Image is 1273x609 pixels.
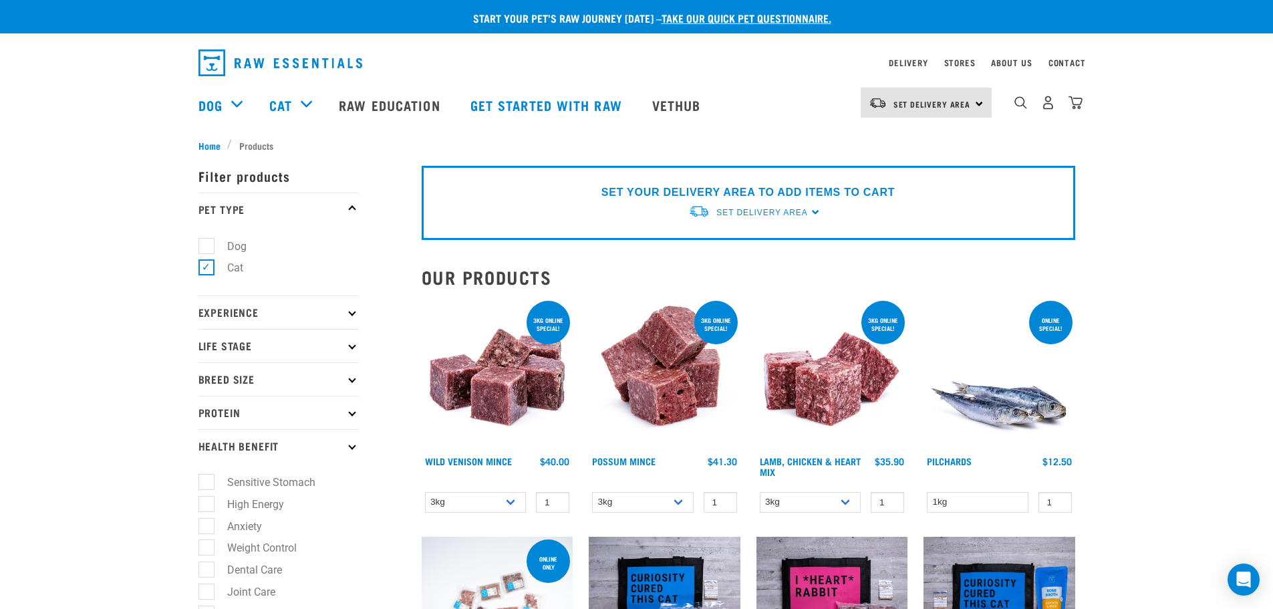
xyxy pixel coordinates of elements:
label: High Energy [206,496,289,513]
a: Delivery [889,60,928,65]
p: Protein [198,396,359,429]
img: home-icon-1@2x.png [1014,96,1027,109]
label: Anxiety [206,518,267,535]
a: Wild Venison Mince [425,459,512,463]
a: Cat [269,95,292,115]
a: Lamb, Chicken & Heart Mix [760,459,861,474]
label: Dental Care [206,562,287,578]
div: ONLINE ONLY [527,549,570,577]
div: $35.90 [875,456,904,467]
a: Possum Mince [592,459,656,463]
a: Vethub [639,78,718,132]
a: Get started with Raw [457,78,639,132]
p: Experience [198,295,359,329]
img: Pile Of Cubed Wild Venison Mince For Pets [422,298,573,450]
h2: Our Products [422,267,1075,287]
p: Health Benefit [198,429,359,463]
label: Weight Control [206,539,302,556]
p: Pet Type [198,193,359,226]
a: Stores [944,60,976,65]
p: Breed Size [198,362,359,396]
img: van-moving.png [869,97,887,109]
a: Home [198,138,228,152]
div: 3kg online special! [861,310,905,338]
p: Filter products [198,159,359,193]
img: van-moving.png [688,205,710,219]
img: 1124 Lamb Chicken Heart Mix 01 [756,298,908,450]
label: Cat [206,259,249,276]
div: $41.30 [708,456,737,467]
div: 3kg online special! [527,310,570,338]
p: SET YOUR DELIVERY AREA TO ADD ITEMS TO CART [601,185,895,201]
a: Pilchards [927,459,972,463]
span: Set Delivery Area [716,208,807,217]
img: home-icon@2x.png [1069,96,1083,110]
input: 1 [1038,492,1072,513]
nav: dropdown navigation [188,44,1086,82]
input: 1 [704,492,737,513]
span: Set Delivery Area [893,102,971,106]
p: Life Stage [198,329,359,362]
span: Home [198,138,221,152]
img: 1102 Possum Mince 01 [589,298,740,450]
label: Joint Care [206,584,281,600]
a: About Us [991,60,1032,65]
img: Four Whole Pilchards [924,298,1075,450]
a: take our quick pet questionnaire. [662,15,831,21]
div: $40.00 [540,456,569,467]
div: 3kg online special! [694,310,738,338]
input: 1 [536,492,569,513]
a: Contact [1048,60,1086,65]
input: 1 [871,492,904,513]
a: Raw Education [325,78,456,132]
nav: breadcrumbs [198,138,1075,152]
div: ONLINE SPECIAL! [1029,310,1073,338]
div: Open Intercom Messenger [1228,564,1260,596]
a: Dog [198,95,223,115]
label: Dog [206,238,252,255]
img: user.png [1041,96,1055,110]
img: Raw Essentials Logo [198,49,362,76]
div: $12.50 [1042,456,1072,467]
label: Sensitive Stomach [206,474,321,491]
